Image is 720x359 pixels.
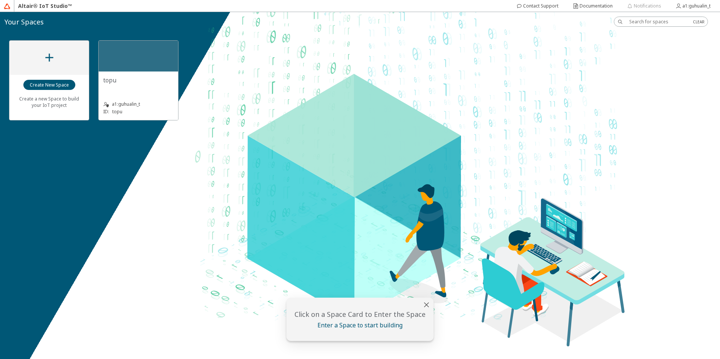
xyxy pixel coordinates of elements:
unity-typography: topu [103,76,174,84]
unity-typography: Create a new Space to build your IoT project [14,90,84,113]
unity-typography: Click on a Space Card to Enter the Space [291,310,429,319]
unity-typography: a1:guhualin_t [103,100,174,108]
unity-typography: Enter a Space to start building [291,321,429,329]
p: topu [112,108,122,115]
p: ID: [103,108,109,115]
